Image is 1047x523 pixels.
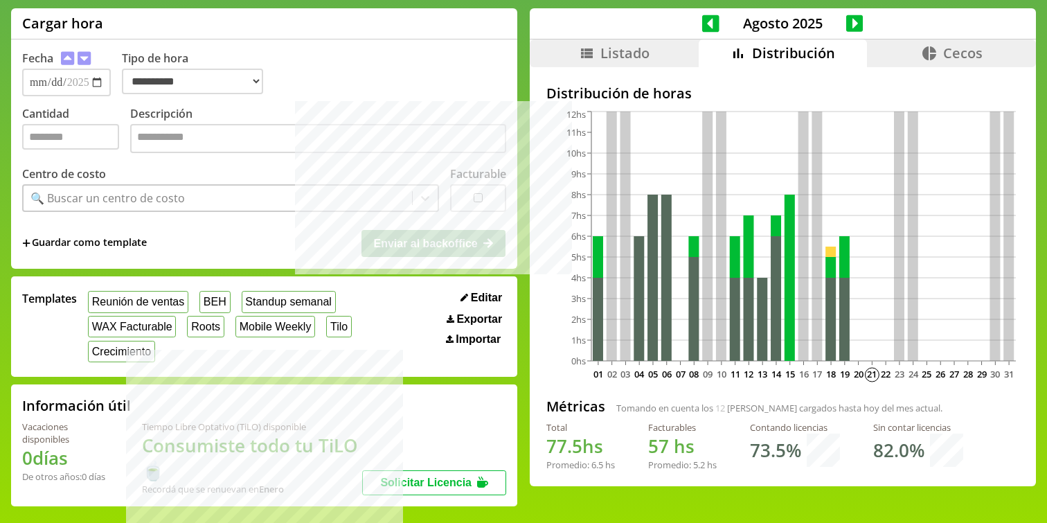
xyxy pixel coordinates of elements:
[259,483,284,495] b: Enero
[703,368,713,380] text: 09
[571,355,586,367] tspan: 0hs
[142,483,363,495] div: Recordá que se renuevan en
[607,368,616,380] text: 02
[546,397,605,416] h2: Métricas
[122,51,274,96] label: Tipo de hora
[571,209,586,222] tspan: 7hs
[22,396,131,415] h2: Información útil
[22,166,106,181] label: Centro de costo
[199,291,231,312] button: BEH
[88,291,188,312] button: Reunión de ventas
[456,313,502,326] span: Exportar
[456,333,501,346] span: Importar
[853,368,863,380] text: 20
[22,291,77,306] span: Templates
[908,368,918,380] text: 24
[648,434,717,459] h1: hs
[142,420,363,433] div: Tiempo Libre Optativo (TiLO) disponible
[546,84,1019,103] h2: Distribución de horas
[730,368,740,380] text: 11
[546,421,615,434] div: Total
[771,368,782,380] text: 14
[22,51,53,66] label: Fecha
[798,368,808,380] text: 16
[812,368,822,380] text: 17
[571,334,586,346] tspan: 1hs
[990,368,1000,380] text: 30
[752,44,835,62] span: Distribución
[142,433,363,483] h1: Consumiste todo tu TiLO 🍵
[616,402,942,414] span: Tomando en cuenta los [PERSON_NAME] cargados hasta hoy del mes actual.
[895,368,904,380] text: 23
[744,368,753,380] text: 12
[30,190,185,206] div: 🔍 Buscar un centro de costo
[22,236,30,251] span: +
[571,272,586,284] tspan: 4hs
[88,341,155,362] button: Crecimiento
[600,44,650,62] span: Listado
[976,368,986,380] text: 29
[648,434,669,459] span: 57
[326,316,352,337] button: Tilo
[546,434,582,459] span: 77.5
[881,368,891,380] text: 22
[22,124,119,150] input: Cantidad
[634,368,645,380] text: 04
[88,316,176,337] button: WAX Facturable
[750,421,840,434] div: Contando licencias
[22,420,109,445] div: Vacaciones disponibles
[571,251,586,263] tspan: 5hs
[648,421,717,434] div: Facturables
[442,312,506,326] button: Exportar
[963,368,973,380] text: 28
[873,421,963,434] div: Sin contar licencias
[620,368,630,380] text: 03
[840,368,850,380] text: 19
[22,236,147,251] span: +Guardar como template
[943,44,983,62] span: Cecos
[750,438,801,463] h1: 73.5 %
[546,434,615,459] h1: hs
[785,368,795,380] text: 15
[22,470,109,483] div: De otros años: 0 días
[571,313,586,326] tspan: 2hs
[571,292,586,305] tspan: 3hs
[758,368,767,380] text: 13
[571,230,586,242] tspan: 6hs
[1004,368,1014,380] text: 31
[922,368,931,380] text: 25
[22,106,130,157] label: Cantidad
[719,14,846,33] span: Agosto 2025
[380,477,472,488] span: Solicitar Licencia
[949,368,959,380] text: 27
[717,368,726,380] text: 10
[571,168,586,180] tspan: 9hs
[662,368,672,380] text: 06
[593,368,603,380] text: 01
[693,459,705,471] span: 5.2
[235,316,315,337] button: Mobile Weekly
[22,445,109,470] h1: 0 días
[450,166,506,181] label: Facturable
[242,291,336,312] button: Standup semanal
[826,368,836,380] text: 18
[675,368,685,380] text: 07
[873,438,924,463] h1: 82.0 %
[689,368,699,380] text: 08
[566,147,586,159] tspan: 10hs
[648,459,717,471] div: Promedio: hs
[715,402,725,414] span: 12
[936,368,945,380] text: 26
[456,291,506,305] button: Editar
[571,188,586,201] tspan: 8hs
[648,368,658,380] text: 05
[546,459,615,471] div: Promedio: hs
[867,368,877,380] text: 21
[566,126,586,139] tspan: 11hs
[130,106,506,157] label: Descripción
[122,69,263,94] select: Tipo de hora
[471,292,502,304] span: Editar
[22,14,103,33] h1: Cargar hora
[591,459,603,471] span: 6.5
[362,470,506,495] button: Solicitar Licencia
